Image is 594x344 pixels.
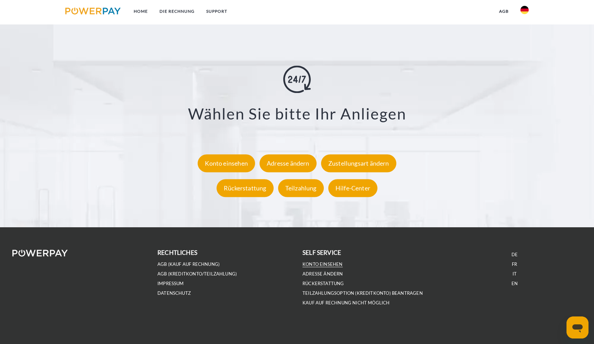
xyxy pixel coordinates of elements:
img: online-shopping.svg [283,66,311,93]
img: logo-powerpay.svg [65,8,121,14]
a: Kauf auf Rechnung nicht möglich [302,300,390,306]
a: Rückerstattung [215,184,275,192]
b: self service [302,249,341,256]
iframe: Schaltfläche zum Öffnen des Messaging-Fensters [566,316,588,338]
a: Konto einsehen [196,159,257,167]
div: Rückerstattung [217,179,274,197]
a: AGB (Kreditkonto/Teilzahlung) [157,271,237,277]
a: Konto einsehen [302,261,343,267]
a: Home [128,5,154,18]
a: FR [512,261,517,267]
div: Adresse ändern [260,154,317,172]
div: Konto einsehen [198,154,255,172]
a: Teilzahlung [276,184,326,192]
a: DE [511,252,518,258]
b: rechtliches [157,249,197,256]
a: agb [493,5,515,18]
a: EN [511,281,518,286]
h3: Wählen Sie bitte Ihr Anliegen [38,104,555,124]
a: IT [513,271,517,277]
a: Teilzahlungsoption (KREDITKONTO) beantragen [302,290,423,296]
a: IMPRESSUM [157,281,184,286]
div: Hilfe-Center [328,179,377,197]
a: Adresse ändern [302,271,343,277]
a: DIE RECHNUNG [154,5,200,18]
a: DATENSCHUTZ [157,290,191,296]
a: Adresse ändern [258,159,318,167]
img: logo-powerpay-white.svg [12,250,68,257]
a: Zustellungsart ändern [319,159,398,167]
a: SUPPORT [200,5,233,18]
a: AGB (Kauf auf Rechnung) [157,261,220,267]
img: de [520,6,529,14]
a: Hilfe-Center [327,184,379,192]
div: Teilzahlung [278,179,324,197]
div: Zustellungsart ändern [321,154,396,172]
a: Rückerstattung [302,281,344,286]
